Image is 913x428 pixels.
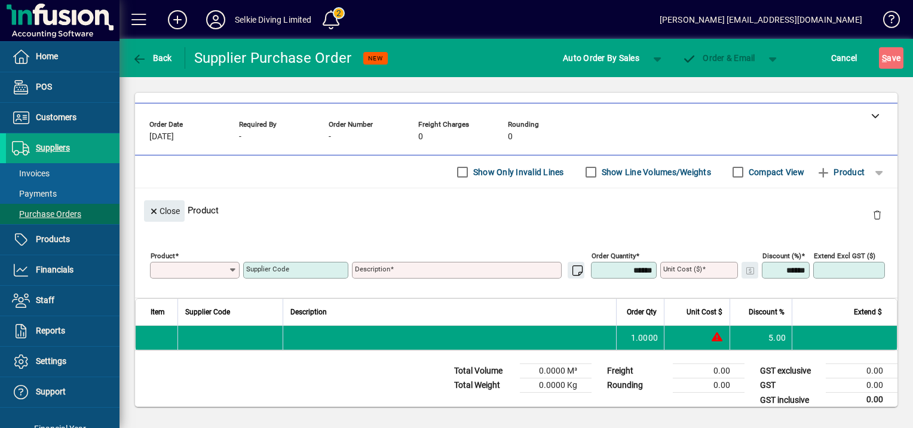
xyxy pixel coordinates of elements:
[6,225,120,255] a: Products
[471,166,564,178] label: Show Only Invalid Lines
[616,326,664,350] td: 1.0000
[36,387,66,396] span: Support
[6,72,120,102] a: POS
[197,9,235,30] button: Profile
[6,377,120,407] a: Support
[448,364,520,378] td: Total Volume
[36,112,76,122] span: Customers
[563,48,639,68] span: Auto Order By Sales
[882,48,900,68] span: ave
[826,393,897,408] td: 0.00
[673,378,745,393] td: 0.00
[151,305,165,319] span: Item
[36,234,70,244] span: Products
[663,265,702,273] mat-label: Unit Cost ($)
[749,305,785,319] span: Discount %
[144,200,185,222] button: Close
[36,326,65,335] span: Reports
[36,143,70,152] span: Suppliers
[12,169,50,178] span: Invoices
[151,252,175,260] mat-label: Product
[762,252,801,260] mat-label: Discount (%)
[599,166,711,178] label: Show Line Volumes/Weights
[6,255,120,285] a: Financials
[36,356,66,366] span: Settings
[329,132,331,142] span: -
[418,132,423,142] span: 0
[6,286,120,316] a: Staff
[246,265,289,273] mat-label: Supplier Code
[826,364,897,378] td: 0.00
[754,378,826,393] td: GST
[12,189,57,198] span: Payments
[601,364,673,378] td: Freight
[687,305,722,319] span: Unit Cost $
[158,9,197,30] button: Add
[508,132,513,142] span: 0
[627,305,657,319] span: Order Qty
[149,201,180,221] span: Close
[448,378,520,393] td: Total Weight
[826,378,897,393] td: 0.00
[874,2,898,41] a: Knowledge Base
[132,53,172,63] span: Back
[682,53,755,63] span: Order & Email
[36,265,73,274] span: Financials
[6,184,120,204] a: Payments
[129,47,175,69] button: Back
[6,103,120,133] a: Customers
[754,364,826,378] td: GST exclusive
[6,163,120,184] a: Invoices
[828,47,860,69] button: Cancel
[601,378,673,393] td: Rounding
[863,209,891,220] app-page-header-button: Delete
[6,42,120,72] a: Home
[673,364,745,378] td: 0.00
[6,347,120,377] a: Settings
[879,47,903,69] button: Save
[235,10,312,29] div: Selkie Diving Limited
[520,364,592,378] td: 0.0000 M³
[831,48,857,68] span: Cancel
[520,378,592,393] td: 0.0000 Kg
[355,265,390,273] mat-label: Description
[36,82,52,91] span: POS
[120,47,185,69] app-page-header-button: Back
[754,393,826,408] td: GST inclusive
[746,166,804,178] label: Compact View
[185,305,230,319] span: Supplier Code
[290,305,327,319] span: Description
[135,188,897,232] div: Product
[730,326,792,350] td: 5.00
[36,51,58,61] span: Home
[12,209,81,219] span: Purchase Orders
[660,10,862,29] div: [PERSON_NAME] [EMAIL_ADDRESS][DOMAIN_NAME]
[557,47,645,69] button: Auto Order By Sales
[194,48,352,68] div: Supplier Purchase Order
[239,132,241,142] span: -
[814,252,875,260] mat-label: Extend excl GST ($)
[36,295,54,305] span: Staff
[676,47,761,69] button: Order & Email
[149,132,174,142] span: [DATE]
[592,252,636,260] mat-label: Order Quantity
[6,316,120,346] a: Reports
[141,205,188,216] app-page-header-button: Close
[854,305,882,319] span: Extend $
[368,54,383,62] span: NEW
[882,53,887,63] span: S
[6,204,120,224] a: Purchase Orders
[863,200,891,229] button: Delete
